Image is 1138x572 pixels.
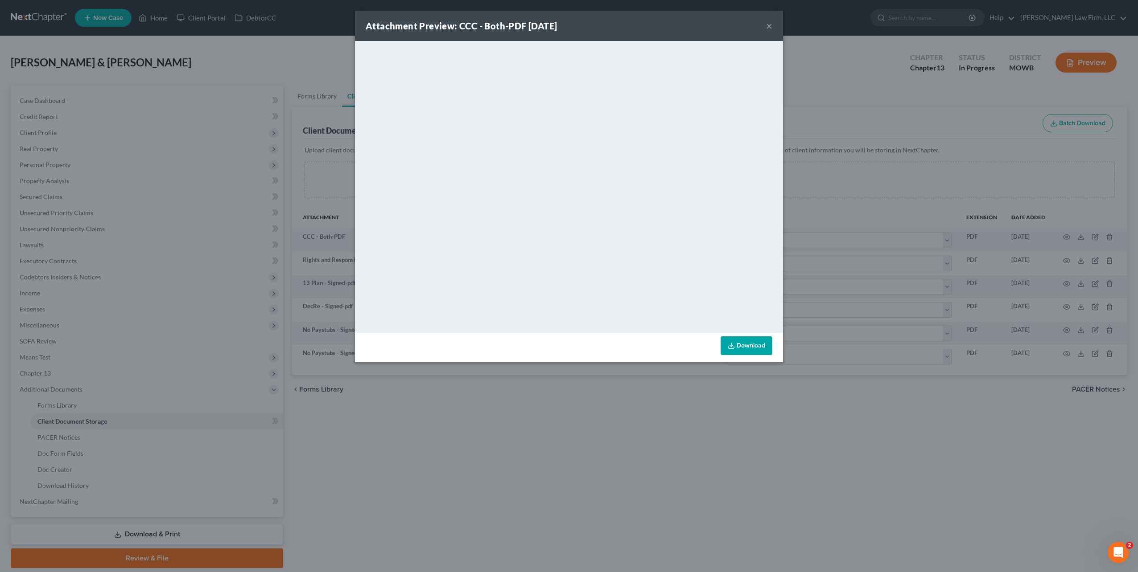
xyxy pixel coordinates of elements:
[1108,542,1129,563] iframe: Intercom live chat
[721,336,772,355] a: Download
[766,20,772,31] button: ×
[1126,542,1133,549] span: 2
[366,20,557,31] strong: Attachment Preview: CCC - Both-PDF [DATE]
[355,41,783,331] iframe: <object ng-attr-data='[URL][DOMAIN_NAME]' type='application/pdf' width='100%' height='650px'></ob...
